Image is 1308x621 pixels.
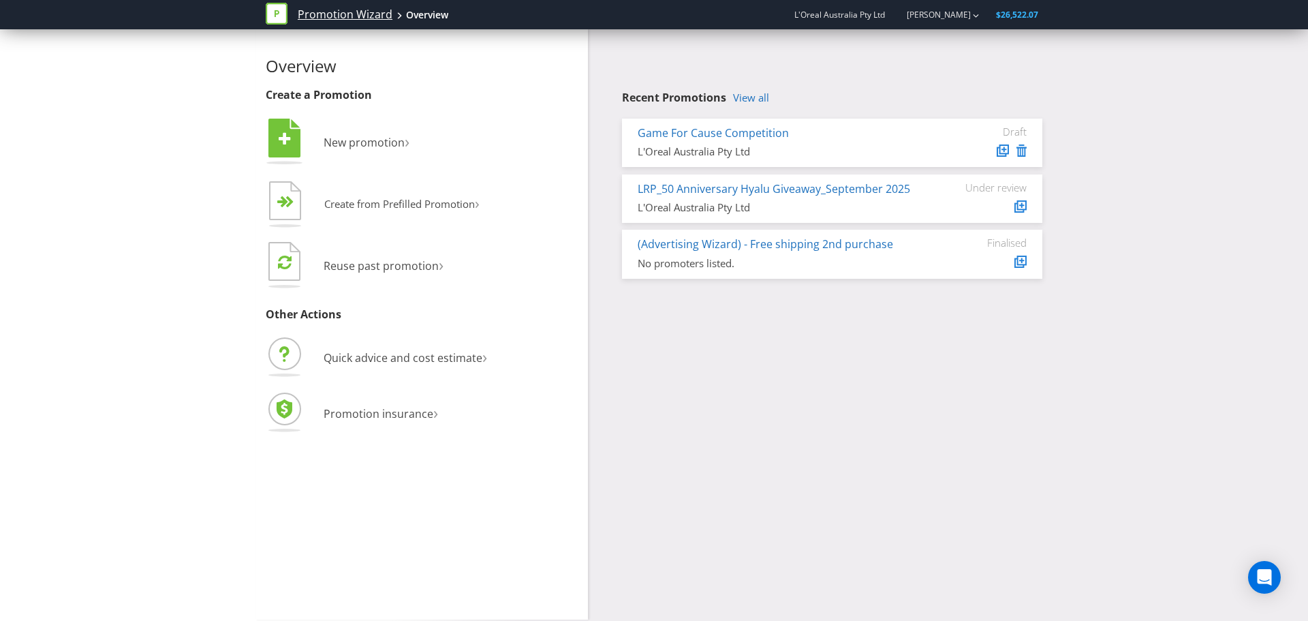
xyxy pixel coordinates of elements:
span: Quick advice and cost estimate [324,350,482,365]
a: View all [733,92,769,104]
div: L'Oreal Australia Pty Ltd [638,200,924,215]
span: › [475,192,480,213]
span: › [405,130,409,152]
div: No promoters listed. [638,256,924,271]
span: Recent Promotions [622,90,726,105]
h2: Overview [266,57,578,75]
a: Promotion insurance› [266,406,438,421]
span: L'Oreal Australia Pty Ltd [794,9,885,20]
a: Game For Cause Competition [638,125,789,140]
h3: Create a Promotion [266,89,578,102]
a: Quick advice and cost estimate› [266,350,487,365]
a: Promotion Wizard [298,7,392,22]
h3: Other Actions [266,309,578,321]
span: › [439,253,443,275]
tspan:  [279,132,291,147]
div: L'Oreal Australia Pty Ltd [638,145,924,159]
button: Create from Prefilled Promotion› [266,178,480,232]
div: Overview [406,8,448,22]
span: New promotion [324,135,405,150]
a: LRP_50 Anniversary Hyalu Giveaway_September 2025 [638,181,910,196]
span: $26,522.07 [996,9,1038,20]
span: › [482,345,487,367]
div: Finalised [945,237,1027,249]
tspan:  [278,254,292,270]
span: › [433,401,438,423]
div: Under review [945,181,1027,194]
span: Create from Prefilled Promotion [324,197,475,211]
a: [PERSON_NAME] [893,9,971,20]
div: Draft [945,125,1027,138]
div: Open Intercom Messenger [1248,561,1281,594]
a: (Advertising Wizard) - Free shipping 2nd purchase [638,237,893,252]
tspan:  [285,196,294,209]
span: Promotion insurance [324,406,433,421]
span: Reuse past promotion [324,258,439,273]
